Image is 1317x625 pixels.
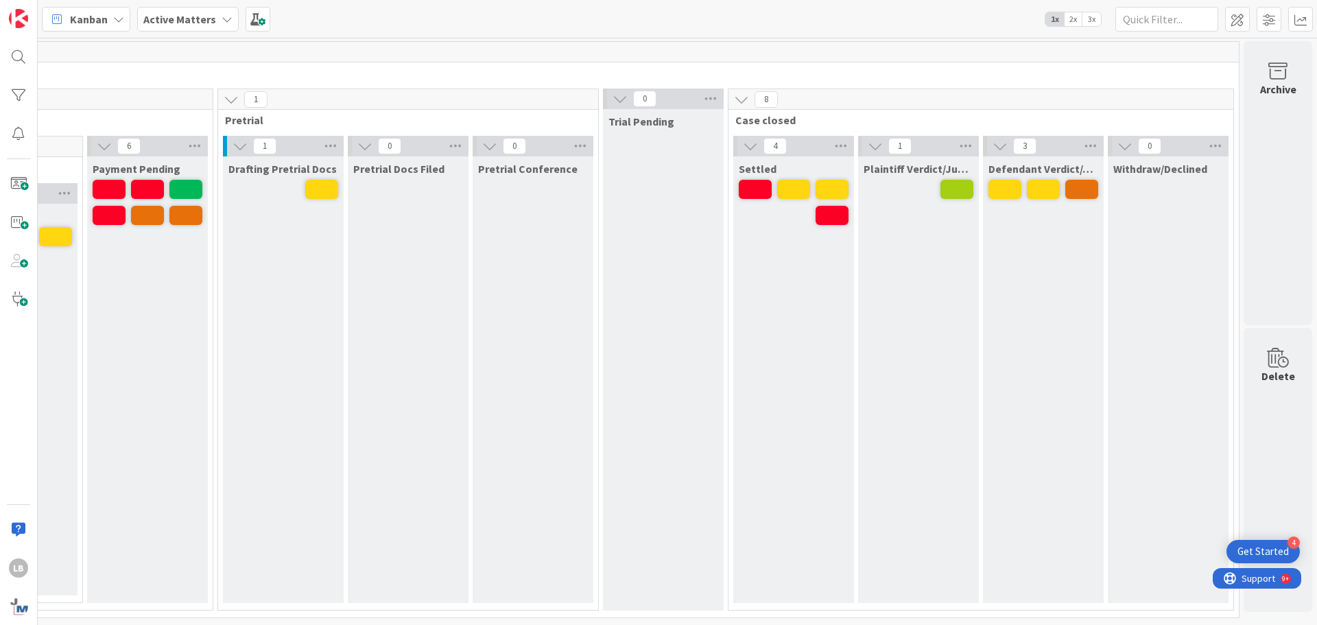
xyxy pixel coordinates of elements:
span: 1x [1045,12,1064,26]
div: LB [9,558,28,578]
span: Drafting Pretrial Docs [228,162,337,176]
span: 4 [763,138,787,154]
div: 9+ [69,5,76,16]
div: 4 [1288,536,1300,549]
span: Plaintiff Verdict/Judgment [864,162,973,176]
span: 0 [1138,138,1161,154]
span: Payment Pending [93,162,180,176]
span: 0 [378,138,401,154]
span: 1 [888,138,912,154]
span: 2x [1064,12,1082,26]
img: Visit kanbanzone.com [9,9,28,28]
span: 6 [117,138,141,154]
img: avatar [9,597,28,616]
span: 0 [503,138,526,154]
div: Archive [1260,81,1296,97]
span: Pretrial Docs Filed [353,162,444,176]
div: Open Get Started checklist, remaining modules: 4 [1226,540,1300,563]
input: Quick Filter... [1115,7,1218,32]
span: 0 [633,91,656,107]
span: Pretrial Conference [478,162,578,176]
span: Withdraw/Declined [1113,162,1207,176]
span: 3 [1013,138,1036,154]
span: Support [29,2,62,19]
span: 1 [244,91,268,108]
span: 8 [755,91,778,108]
b: Active Matters [143,12,216,26]
div: Delete [1261,368,1295,384]
span: Case closed [735,113,1216,127]
span: 1 [253,138,276,154]
span: Kanban [70,11,108,27]
div: Get Started [1237,545,1289,558]
span: Defendant Verdict/Judgment [988,162,1098,176]
span: Pretrial [225,113,581,127]
span: Trial Pending [608,115,674,128]
span: 3x [1082,12,1101,26]
span: Settled [739,162,776,176]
